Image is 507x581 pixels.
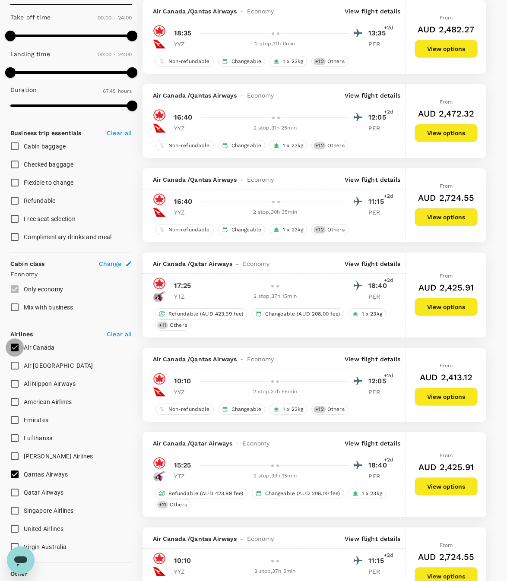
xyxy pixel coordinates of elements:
h6: AUD 2,425.91 [418,281,474,294]
div: Changeable [218,140,266,151]
span: Economy [247,534,274,543]
p: 16:40 [174,112,193,123]
span: Only economy [24,286,63,293]
span: Changeable [228,226,265,234]
p: 18:40 [368,281,390,291]
p: Clear all [107,129,132,137]
h6: AUD 2,482.27 [418,22,475,36]
span: Singapore Airlines [24,507,74,514]
span: 1 x 23kg [279,406,307,413]
span: Economy [247,175,274,184]
button: View options [415,124,478,142]
div: Changeable [218,404,266,415]
div: 1 x 23kg [349,308,386,319]
p: View flight details [345,534,400,543]
span: Changeable (AUD 208.00 fee) [262,490,344,497]
span: Non-refundable [165,142,213,149]
img: QF [153,206,166,219]
span: Air Canada / Qantas Airways [153,91,237,100]
p: Take off time [10,13,51,22]
span: - [237,7,247,16]
span: 1 x 23kg [358,490,386,497]
h6: AUD 2,724.55 [418,550,474,564]
span: Others [324,406,348,413]
span: Air Canada / Qantas Airways [153,7,237,16]
span: - [237,534,247,543]
span: Others [324,142,348,149]
span: From [440,542,453,548]
p: 13:35 [368,28,390,38]
img: QR [153,470,166,483]
div: +11Others [155,319,191,331]
div: Refundable (AUD 423.99 fee) [155,488,247,499]
img: QF [153,565,166,578]
span: - [232,259,242,268]
span: +2d [384,108,393,117]
p: Landing time [10,50,50,58]
span: Others [324,58,348,65]
span: Economy [242,259,269,268]
p: Economy [10,270,132,278]
span: From [440,15,453,21]
span: - [237,175,247,184]
span: Refundable [24,197,56,204]
strong: Cabin class [10,260,45,267]
p: YYZ [174,567,196,576]
p: YYZ [174,388,196,396]
img: AC [153,109,166,122]
span: + 11 [157,501,168,508]
div: +12Others [311,404,348,415]
span: Others [166,322,190,329]
div: +12Others [311,224,348,235]
span: +2d [384,456,393,464]
span: Air Canada / Qantas Airways [153,534,237,543]
p: YYZ [174,40,196,48]
div: 1 x 23kg [269,224,307,235]
span: Refundable (AUD 423.99 fee) [165,490,247,497]
span: +2d [384,276,393,285]
div: 1 x 23kg [269,404,307,415]
span: 1 x 23kg [358,310,386,318]
div: 2 stop , 37h 15min [201,292,350,301]
p: YYZ [174,208,196,217]
div: 2 stop , 37h 5min [201,567,350,576]
span: - [232,439,242,448]
span: Lufthansa [24,435,53,442]
span: Air Canada / Qatar Airways [153,439,233,448]
p: View flight details [345,175,400,184]
span: + 11 [157,322,168,329]
span: Change [99,259,122,268]
div: 1 x 23kg [269,140,307,151]
p: View flight details [345,355,400,363]
button: View options [415,40,478,58]
div: 2 stop , 37h 55min [201,388,350,396]
div: 1 x 23kg [269,56,307,67]
span: 00:00 - 24:00 [98,51,132,57]
span: Changeable [228,58,265,65]
span: + 12 [314,406,325,413]
p: 17:25 [174,281,191,291]
strong: Business trip essentials [10,129,82,136]
span: Air Canada [24,344,55,351]
p: PER [368,40,390,48]
p: YTZ [174,292,196,301]
span: [PERSON_NAME] Airlines [24,453,93,460]
img: AC [153,25,166,38]
p: View flight details [345,91,400,100]
img: QF [153,122,166,135]
span: +2d [384,551,393,560]
span: 1 x 23kg [279,58,307,65]
div: Non-refundable [155,56,214,67]
img: AC [153,457,166,470]
p: PER [368,388,390,396]
button: View options [415,298,478,316]
p: 18:40 [368,460,390,470]
span: From [440,452,453,458]
span: United Airlines [24,525,63,532]
div: 2 stop , 31h 25min [201,124,350,133]
span: 1 x 23kg [279,226,307,234]
div: 2 stop , 30h 35min [201,208,350,217]
span: Air [GEOGRAPHIC_DATA] [24,362,93,369]
div: +11Others [155,499,191,510]
span: Qantas Airways [24,471,68,478]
